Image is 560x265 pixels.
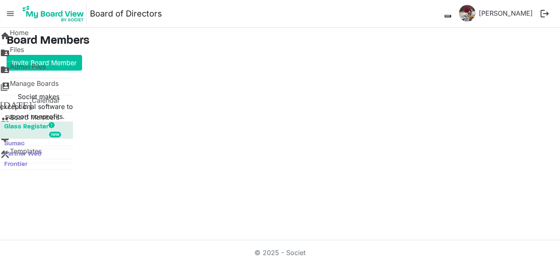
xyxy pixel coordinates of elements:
a: [PERSON_NAME] [475,5,536,21]
h3: Board Members [7,34,553,48]
a: My Board View Logo [20,3,90,24]
span: Admin Files [10,62,46,78]
span: Home [10,28,28,44]
div: new [49,132,61,137]
a: © 2025 - Societ [254,248,306,257]
span: menu [2,6,18,21]
span: Files [10,45,24,61]
a: Board of Directors [90,5,162,22]
button: logout [536,5,553,22]
img: a6ah0srXjuZ-12Q8q2R8a_YFlpLfa_R6DrblpP7LWhseZaehaIZtCsKbqyqjCVmcIyzz-CnSwFS6VEpFR7BkWg_thumb.png [459,5,475,21]
span: Manage Boards [10,78,59,95]
img: My Board View Logo [20,3,87,24]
